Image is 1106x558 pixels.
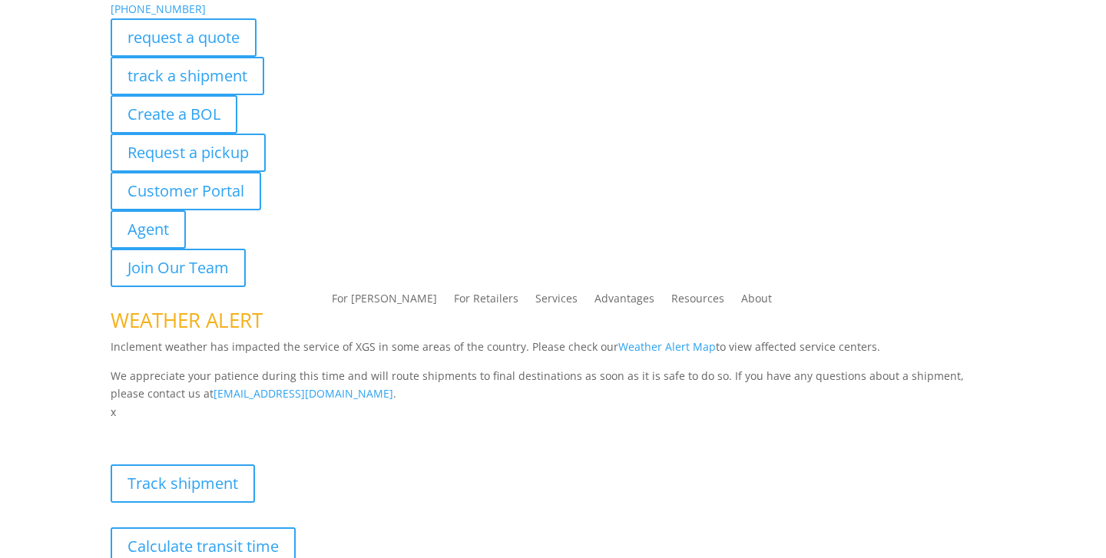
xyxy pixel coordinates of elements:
a: track a shipment [111,57,264,95]
a: [PHONE_NUMBER] [111,2,206,16]
a: request a quote [111,18,257,57]
p: We appreciate your patience during this time and will route shipments to final destinations as so... [111,367,995,404]
a: Advantages [594,293,654,310]
a: About [741,293,772,310]
a: Services [535,293,578,310]
a: [EMAIL_ADDRESS][DOMAIN_NAME] [214,386,393,401]
a: Create a BOL [111,95,237,134]
a: For [PERSON_NAME] [332,293,437,310]
p: Inclement weather has impacted the service of XGS in some areas of the country. Please check our ... [111,338,995,367]
a: For Retailers [454,293,518,310]
a: Weather Alert Map [618,339,716,354]
a: Agent [111,210,186,249]
a: Track shipment [111,464,255,503]
span: WEATHER ALERT [111,306,263,334]
a: Resources [671,293,724,310]
a: Customer Portal [111,172,261,210]
b: Visibility, transparency, and control for your entire supply chain. [111,424,453,438]
a: Join Our Team [111,249,246,287]
p: x [111,403,995,421]
a: Request a pickup [111,134,266,172]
